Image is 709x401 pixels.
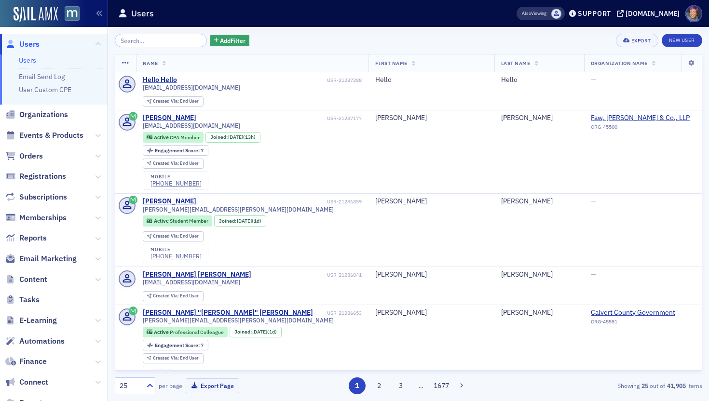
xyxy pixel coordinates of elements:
div: mobile [150,247,202,253]
div: Active: Active: CPA Member [143,132,204,143]
span: Active [154,329,170,335]
span: Engagement Score : [155,147,201,154]
div: Joined: 2025-08-28 00:00:00 [205,132,260,143]
span: Created Via : [153,355,180,361]
div: (1d) [237,218,261,224]
div: 25 [120,381,141,391]
div: Engagement Score: 7 [143,340,208,350]
a: Users [5,39,40,50]
div: 7 [155,148,204,153]
div: [PERSON_NAME] "[PERSON_NAME]" [PERSON_NAME] [143,308,313,317]
a: Active CPA Member [147,134,199,140]
a: Automations [5,336,65,347]
button: [DOMAIN_NAME] [617,10,683,17]
div: [PERSON_NAME] [501,114,577,122]
span: Content [19,274,47,285]
div: [PERSON_NAME] [375,308,487,317]
span: Finance [19,356,47,367]
a: Faw, [PERSON_NAME] & Co., LLP [591,114,690,122]
span: Add Filter [220,36,245,45]
a: E-Learning [5,315,57,326]
a: Organizations [5,109,68,120]
div: [DOMAIN_NAME] [626,9,680,18]
a: User Custom CPE [19,85,71,94]
div: End User [153,234,199,239]
span: Last Name [501,60,531,67]
a: [PERSON_NAME] [PERSON_NAME] [143,270,251,279]
div: End User [153,294,199,299]
div: USR-21287288 [178,77,362,83]
a: Calvert County Government [591,308,679,317]
a: View Homepage [58,6,80,23]
img: SailAMX [14,7,58,22]
span: Automations [19,336,65,347]
a: Content [5,274,47,285]
span: Name [143,60,158,67]
div: USR-21286841 [253,272,362,278]
div: Created Via: End User [143,96,204,107]
div: [PERSON_NAME] [375,197,487,206]
span: [PERSON_NAME][EMAIL_ADDRESS][PERSON_NAME][DOMAIN_NAME] [143,317,334,324]
a: Hello Hello [143,76,177,84]
div: USR-21286859 [198,199,362,205]
span: Created Via : [153,98,180,104]
span: Joined : [210,134,229,140]
a: Orders [5,151,43,161]
div: Active: Active: Professional Colleague [143,327,228,337]
span: Justin Chase [551,9,561,19]
div: [PERSON_NAME] [501,197,577,206]
div: [PERSON_NAME] [143,197,196,206]
span: Joined : [234,329,253,335]
a: [PERSON_NAME] [143,114,196,122]
div: [PERSON_NAME] [501,308,577,317]
span: Orders [19,151,43,161]
div: Created Via: End User [143,353,204,363]
div: Joined: 2025-08-27 00:00:00 [214,215,266,226]
span: Viewing [522,10,546,17]
span: Organization Name [591,60,648,67]
span: Created Via : [153,233,180,239]
span: Engagement Score : [155,342,201,348]
span: E-Learning [19,315,57,326]
a: New User [662,34,702,47]
a: Connect [5,377,48,388]
div: (1d) [252,329,277,335]
div: Created Via: End User [143,231,204,241]
div: USR-21286653 [314,310,362,316]
div: Export [631,38,651,43]
span: Events & Products [19,130,83,141]
span: — [591,270,596,279]
button: Export Page [186,378,239,393]
div: Hello [375,76,487,84]
a: [PHONE_NUMBER] [150,180,202,187]
div: USR-21287177 [198,115,362,121]
button: 1677 [433,377,450,394]
span: Active [154,217,170,224]
div: Also [522,10,531,16]
span: [EMAIL_ADDRESS][DOMAIN_NAME] [143,279,240,286]
div: End User [153,161,199,166]
span: [EMAIL_ADDRESS][DOMAIN_NAME] [143,122,240,129]
span: Tasks [19,294,40,305]
span: Created Via : [153,293,180,299]
div: Showing out of items [513,381,702,390]
span: Email Marketing [19,254,77,264]
a: [PHONE_NUMBER] [150,253,202,260]
span: Subscriptions [19,192,67,202]
div: Created Via: End User [143,291,204,301]
h1: Users [131,8,154,19]
span: … [414,381,428,390]
a: Subscriptions [5,192,67,202]
input: Search… [115,34,207,47]
a: Tasks [5,294,40,305]
label: per page [159,381,182,390]
a: Registrations [5,171,66,182]
a: Users [19,56,36,65]
div: End User [153,356,199,361]
span: Created Via : [153,160,180,166]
